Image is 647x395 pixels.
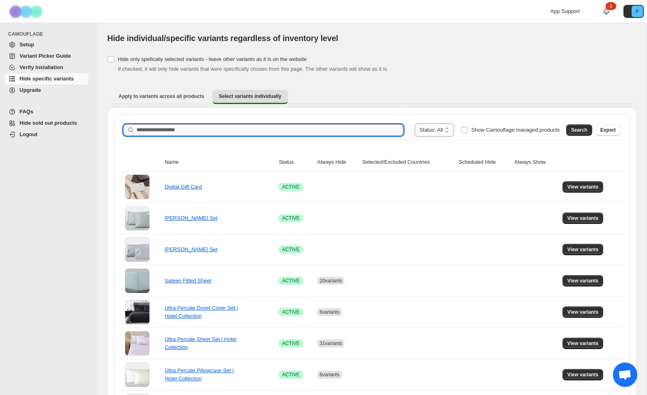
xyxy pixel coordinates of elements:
[164,367,234,382] a: Ultra Percale Pillowcase Set | Hotel Collection
[320,278,342,284] span: 20 variants
[125,175,149,199] img: Digital Gift Card
[563,181,604,193] button: View variants
[19,120,77,126] span: Hide sold out products
[282,246,299,253] span: ACTIVE
[566,124,592,136] button: Search
[571,127,587,133] span: Search
[125,269,149,293] img: Sateen Fitted Sheet
[315,153,360,171] th: Always Hide
[563,275,604,286] button: View variants
[164,246,217,252] a: [PERSON_NAME] Set
[8,31,92,37] span: CAMOUFLAGE
[282,371,299,378] span: ACTIVE
[125,206,149,230] img: Yalda Pillowcase Set
[6,0,47,23] img: Camouflage
[5,129,89,140] a: Logout
[164,336,236,350] a: Ultra Percale Sheet Set | Hotel Collection
[112,90,211,103] button: Apply to variants across all products
[613,362,637,387] div: Open chat
[623,5,644,18] button: Avatar with initials P
[567,309,599,315] span: View variants
[282,278,299,284] span: ACTIVE
[282,309,299,315] span: ACTIVE
[282,340,299,347] span: ACTIVE
[602,7,610,15] a: 1
[19,109,33,115] span: FAQs
[567,371,599,378] span: View variants
[125,331,149,356] img: Ultra Percale Sheet Set | Hotel Collection
[118,56,307,62] span: Hide only spefically selected variants - leave other variants as it is on the website
[125,237,149,262] img: Ariane Pillowcase Set
[5,73,89,85] a: Hide specific variants
[5,106,89,117] a: FAQs
[19,76,74,82] span: Hide specific variants
[563,338,604,349] button: View variants
[320,309,340,315] span: 6 variants
[5,117,89,129] a: Hide sold out products
[119,93,204,100] span: Apply to variants across all products
[19,41,34,48] span: Setup
[162,153,276,171] th: Name
[563,244,604,255] button: View variants
[320,372,340,378] span: 6 variants
[219,93,281,100] span: Select variants individually
[125,362,149,387] img: Ultra Percale Pillowcase Set | Hotel Collection
[512,153,560,171] th: Always Show
[563,306,604,318] button: View variants
[164,184,202,190] a: Digital Gift Card
[600,127,616,133] span: Export
[563,369,604,380] button: View variants
[456,153,512,171] th: Scheduled Hide
[5,39,89,50] a: Setup
[567,340,599,347] span: View variants
[636,9,638,14] text: P
[19,53,71,59] span: Variant Picker Guide
[19,87,41,93] span: Upgrade
[125,300,149,324] img: Ultra Percale Duvet Cover Set | Hotel Collection
[107,34,338,43] span: Hide individual/specific variants regardless of inventory level
[282,215,299,221] span: ACTIVE
[632,6,643,17] span: Avatar with initials P
[360,153,456,171] th: Selected/Excluded Countries
[5,62,89,73] a: Verify Installation
[5,85,89,96] a: Upgrade
[567,246,599,253] span: View variants
[567,278,599,284] span: View variants
[118,66,388,72] span: If checked, it will only hide variants that were specifically chosen from this page. The other va...
[164,215,217,221] a: [PERSON_NAME] Set
[606,2,616,10] div: 1
[276,153,315,171] th: Status
[5,50,89,62] a: Variant Picker Guide
[567,215,599,221] span: View variants
[563,213,604,224] button: View variants
[164,278,211,284] a: Sateen Fitted Sheet
[471,127,560,133] span: Show Camouflage managed products
[567,184,599,190] span: View variants
[19,64,63,70] span: Verify Installation
[164,305,238,319] a: Ultra Percale Duvet Cover Set | Hotel Collection
[19,131,37,137] span: Logout
[595,124,621,136] button: Export
[550,8,580,14] span: App Support
[320,341,342,346] span: 31 variants
[212,90,288,104] button: Select variants individually
[282,184,299,190] span: ACTIVE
